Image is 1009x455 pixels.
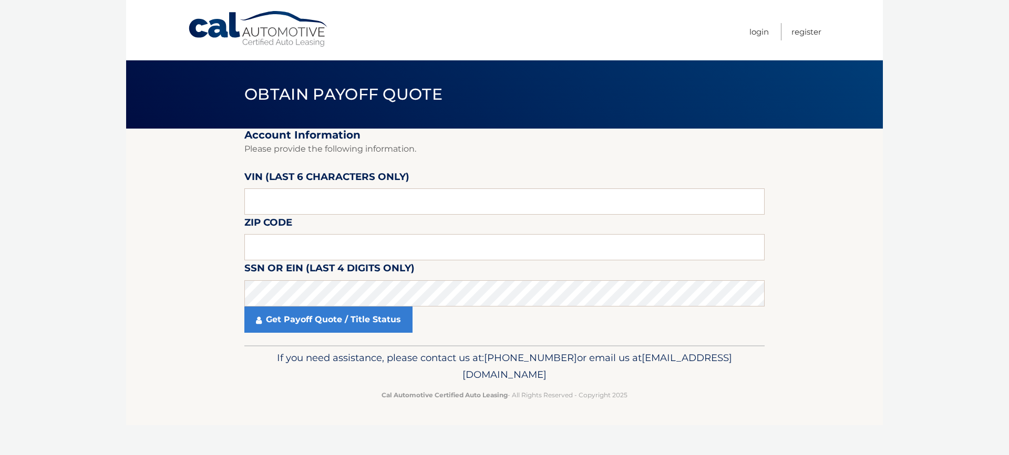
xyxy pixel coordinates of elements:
a: Login [749,23,769,40]
p: Please provide the following information. [244,142,765,156]
p: If you need assistance, please contact us at: or email us at [251,350,758,383]
h2: Account Information [244,129,765,142]
strong: Cal Automotive Certified Auto Leasing [382,391,508,399]
a: Get Payoff Quote / Title Status [244,306,413,333]
span: [PHONE_NUMBER] [484,352,577,364]
p: - All Rights Reserved - Copyright 2025 [251,389,758,400]
a: Cal Automotive [188,10,330,48]
span: Obtain Payoff Quote [244,84,442,104]
label: SSN or EIN (last 4 digits only) [244,260,415,280]
a: Register [791,23,821,40]
label: VIN (last 6 characters only) [244,169,409,188]
label: Zip Code [244,215,292,234]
